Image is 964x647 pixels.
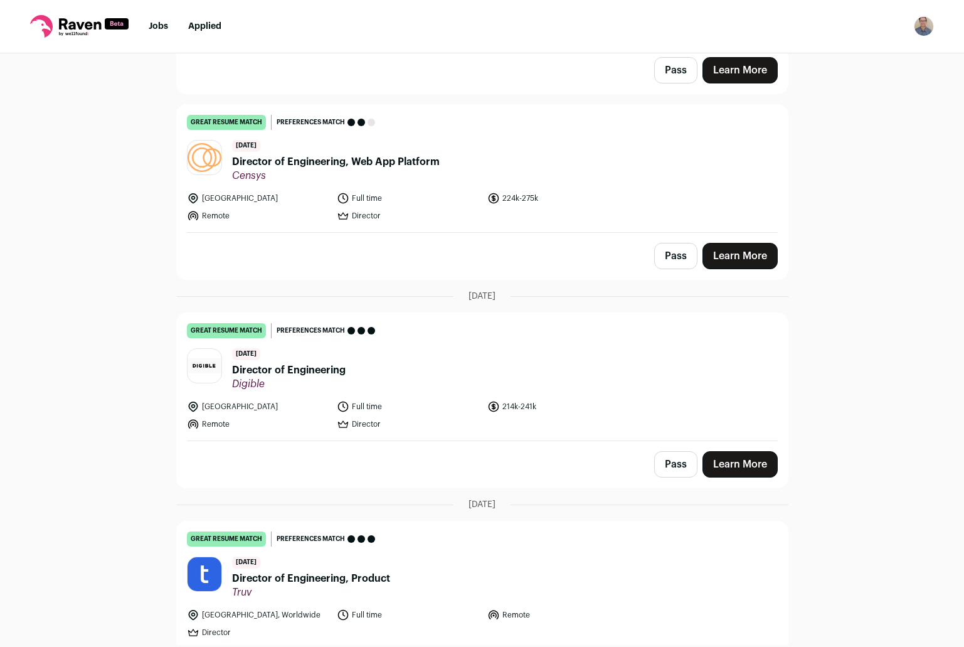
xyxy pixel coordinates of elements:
[149,22,168,31] a: Jobs
[232,378,346,390] span: Digible
[702,57,778,83] a: Learn More
[232,363,346,378] span: Director of Engineering
[654,451,697,478] button: Pass
[702,243,778,269] a: Learn More
[187,192,330,205] li: [GEOGRAPHIC_DATA]
[232,154,440,169] span: Director of Engineering, Web App Platform
[337,192,480,205] li: Full time
[337,400,480,413] li: Full time
[177,105,788,232] a: great resume match Preferences match [DATE] Director of Engineering, Web App Platform Censys [GEO...
[337,609,480,621] li: Full time
[188,557,221,591] img: 77245313c24edab5a12618150223aa06d3325bda63b6bbad2dd1d2a2c3c5404c.jpg
[487,192,630,205] li: 224k-275k
[187,418,330,430] li: Remote
[187,210,330,222] li: Remote
[277,533,345,545] span: Preferences match
[187,609,330,621] li: [GEOGRAPHIC_DATA], Worldwide
[188,143,221,172] img: 97ba3e6f453b30d4204ed1198d2d3f0d0e54a0cc0ac458820d3eeed7652223de.png
[232,140,260,152] span: [DATE]
[177,313,788,441] a: great resume match Preferences match [DATE] Director of Engineering Digible [GEOGRAPHIC_DATA] Ful...
[654,57,697,83] button: Pass
[469,290,495,302] span: [DATE]
[188,22,221,31] a: Applied
[187,532,266,547] div: great resume match
[914,16,934,36] img: 4977081-medium_jpg
[337,418,480,430] li: Director
[187,626,330,639] li: Director
[232,571,390,586] span: Director of Engineering, Product
[487,400,630,413] li: 214k-241k
[469,498,495,511] span: [DATE]
[232,169,440,182] span: Censys
[277,116,345,129] span: Preferences match
[232,557,260,569] span: [DATE]
[487,609,630,621] li: Remote
[277,324,345,337] span: Preferences match
[654,243,697,269] button: Pass
[337,210,480,222] li: Director
[702,451,778,478] a: Learn More
[188,358,221,373] img: b8ff21c53ee0edd2a625c64d72a118cd563fdbb120311cc69adb895b1664236e.jpg
[187,400,330,413] li: [GEOGRAPHIC_DATA]
[187,323,266,338] div: great resume match
[232,586,390,599] span: Truv
[187,115,266,130] div: great resume match
[914,16,934,36] button: Open dropdown
[232,348,260,360] span: [DATE]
